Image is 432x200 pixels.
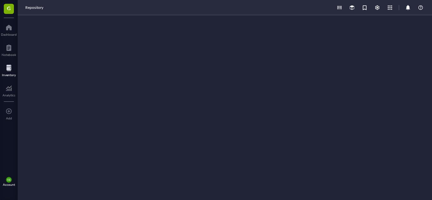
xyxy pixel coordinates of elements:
[3,93,15,97] div: Analytics
[25,4,45,11] a: Repository
[2,63,16,77] a: Inventory
[2,53,16,57] div: Notebook
[6,116,12,120] div: Add
[7,4,11,12] span: G
[2,73,16,77] div: Inventory
[3,83,15,97] a: Analytics
[7,179,10,181] span: CG
[2,43,16,57] a: Notebook
[1,33,17,36] div: Dashboard
[1,22,17,36] a: Dashboard
[3,183,15,186] div: Account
